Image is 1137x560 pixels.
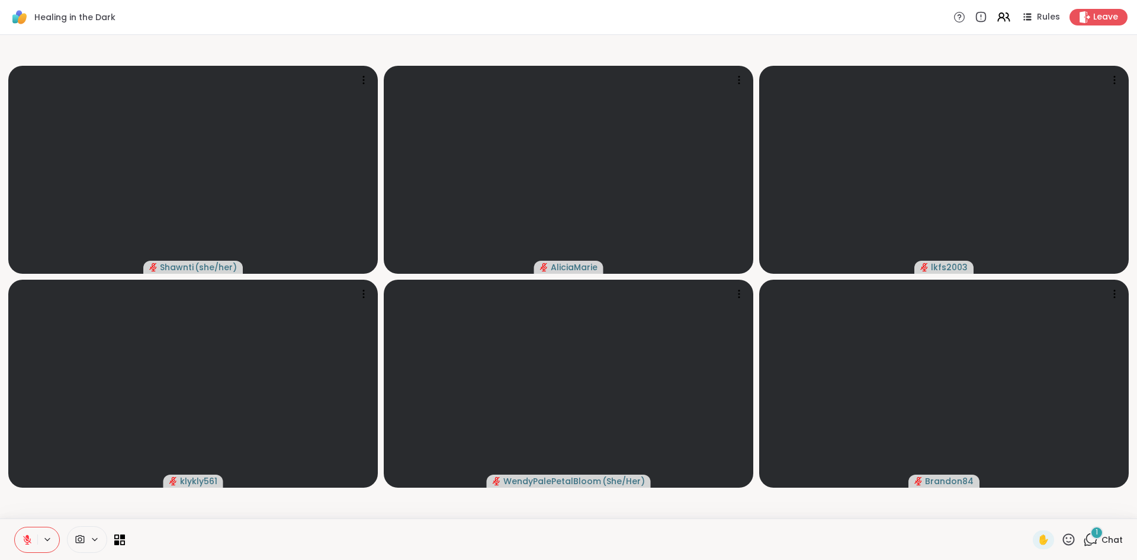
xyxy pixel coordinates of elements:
span: AliciaMarie [551,261,598,273]
span: Shawnti [160,261,194,273]
span: Leave [1093,11,1118,23]
span: audio-muted [169,477,178,485]
span: klykly561 [180,475,217,487]
span: audio-muted [493,477,501,485]
span: Rules [1037,11,1060,23]
span: audio-muted [149,263,158,271]
span: audio-muted [540,263,548,271]
span: Brandon84 [925,475,974,487]
span: 1 [1096,527,1098,537]
span: ( she/her ) [195,261,237,273]
span: lkfs2003 [931,261,968,273]
span: WendyPalePetalBloom [503,475,601,487]
img: ShareWell Logomark [9,7,30,27]
span: audio-muted [920,263,929,271]
span: Healing in the Dark [34,11,115,23]
span: audio-muted [914,477,923,485]
span: ( She/Her ) [602,475,645,487]
span: ✋ [1038,533,1049,547]
span: Chat [1101,534,1123,546]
